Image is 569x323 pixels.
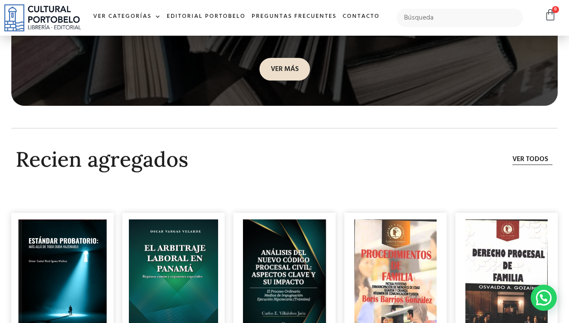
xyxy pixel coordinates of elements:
a: VER MÁS [259,58,310,81]
input: Búsqueda [397,9,523,27]
a: Editorial Portobelo [164,7,249,26]
span: Ver todos [512,154,548,165]
a: Ver todos [512,154,552,165]
a: Contacto [340,7,383,26]
div: Contactar por WhatsApp [531,285,557,311]
a: 0 [544,9,556,21]
span: 0 [552,6,559,13]
a: Ver Categorías [90,7,164,26]
h2: Recien agregados [16,148,437,171]
a: Preguntas frecuentes [249,7,340,26]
